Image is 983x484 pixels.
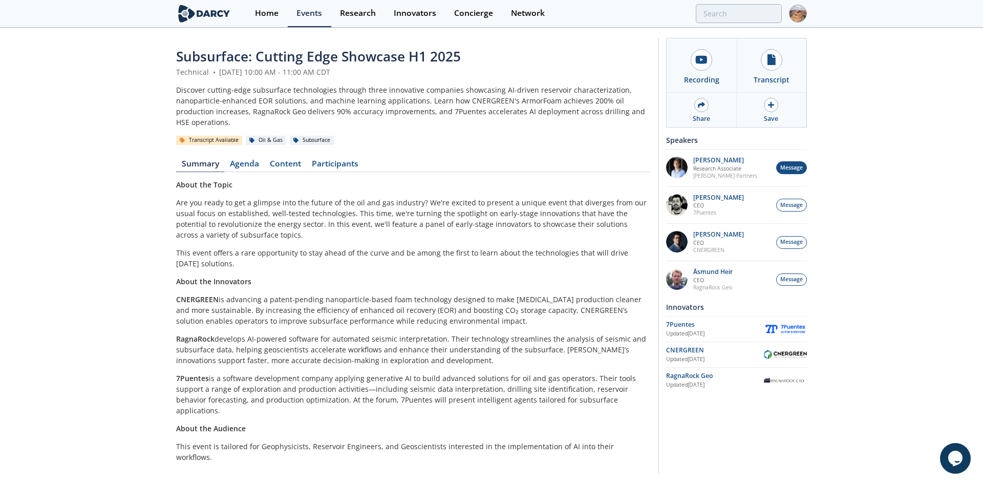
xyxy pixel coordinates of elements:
img: logo-wide.svg [176,5,232,23]
div: Events [296,9,322,17]
div: Updated [DATE] [666,381,764,389]
p: This event offers a rare opportunity to stay ahead of the curve and be among the first to learn a... [176,247,651,269]
strong: RagnaRock [176,334,215,344]
div: Transcript Available [176,136,242,145]
a: Transcript [737,38,807,92]
p: Are you ready to get a glimpse into the future of the oil and gas industry? We're excited to pres... [176,197,651,240]
p: Research Associate [693,165,757,172]
div: Save [764,114,778,123]
div: Discover cutting-edge subsurface technologies through three innovative companies showcasing AI-dr... [176,85,651,128]
p: Åsmund Heir [693,268,733,276]
a: Agenda [224,160,264,172]
p: RagnaRock Geo [693,284,733,291]
strong: CNERGREEN [176,294,219,304]
input: Advanced Search [696,4,782,23]
p: [PERSON_NAME] [693,157,757,164]
div: Updated [DATE] [666,330,764,338]
div: RagnaRock Geo [666,371,764,381]
div: Innovators [666,298,807,316]
a: 7Puentes Updated[DATE] 7Puentes [666,320,807,338]
strong: About the Innovators [176,277,251,286]
a: CNERGREEN Updated[DATE] CNERGREEN [666,346,807,364]
div: Research [340,9,376,17]
div: Network [511,9,545,17]
img: 7Puentes [764,323,807,335]
div: Innovators [394,9,436,17]
img: 1EXUV5ipS3aUf9wnAL7U [666,157,688,178]
p: [PERSON_NAME] [693,194,744,201]
p: develops AI-powered software for automated seismic interpretation. Their technology streamlines t... [176,333,651,366]
p: CEO [693,239,744,246]
div: Transcript [754,74,789,85]
div: Speakers [666,131,807,149]
p: [PERSON_NAME] [693,231,744,238]
button: Message [776,273,807,286]
div: Concierge [454,9,493,17]
div: Home [255,9,279,17]
a: Recording [667,38,737,92]
p: is advancing a patent-pending nanoparticle-based foam technology designed to make [MEDICAL_DATA] ... [176,294,651,326]
p: [PERSON_NAME] Partners [693,172,757,179]
p: CEO [693,202,744,209]
div: Updated [DATE] [666,355,764,364]
strong: About the Topic [176,180,232,190]
div: Technical [DATE] 10:00 AM - 11:00 AM CDT [176,67,651,77]
div: 7Puentes [666,320,764,329]
span: Message [780,201,803,209]
img: 6d3f829f-19cd-4a15-a5f9-81af99febfe3 [666,268,688,290]
p: CEO [693,277,733,284]
button: Message [776,236,807,249]
p: is a software development company applying generative AI to build advanced solutions for oil and ... [176,373,651,416]
img: CNERGREEN [764,350,807,359]
span: Message [780,164,803,172]
iframe: chat widget [940,443,973,474]
img: ded333fe-d275-4197-ab4c-754c9568fe27 [666,194,688,216]
p: 7Puentes [693,209,744,216]
div: Share [693,114,710,123]
a: Content [264,160,306,172]
div: Oil & Gas [246,136,286,145]
a: Participants [306,160,364,172]
span: Subsurface: Cutting Edge Showcase H1 2025 [176,47,461,66]
img: Profile [789,5,807,23]
div: Subsurface [290,136,334,145]
button: Message [776,161,807,174]
p: CNERGREEN [693,246,744,254]
strong: 7Puentes [176,373,209,383]
img: Q5AIE87RSHqSvtMEzktM [666,231,688,252]
strong: About the Audience [176,424,246,433]
span: Message [780,238,803,246]
button: Message [776,199,807,212]
a: RagnaRock Geo Updated[DATE] RagnaRock Geo [666,371,807,389]
p: This event is tailored for Geophysicists, Reservoir Engineers, and Geoscientists interested in th... [176,441,651,462]
div: CNERGREEN [666,346,764,355]
img: RagnaRock Geo [764,378,807,383]
span: Message [780,276,803,284]
span: • [211,67,217,77]
div: Recording [684,74,719,85]
a: Summary [176,160,224,172]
